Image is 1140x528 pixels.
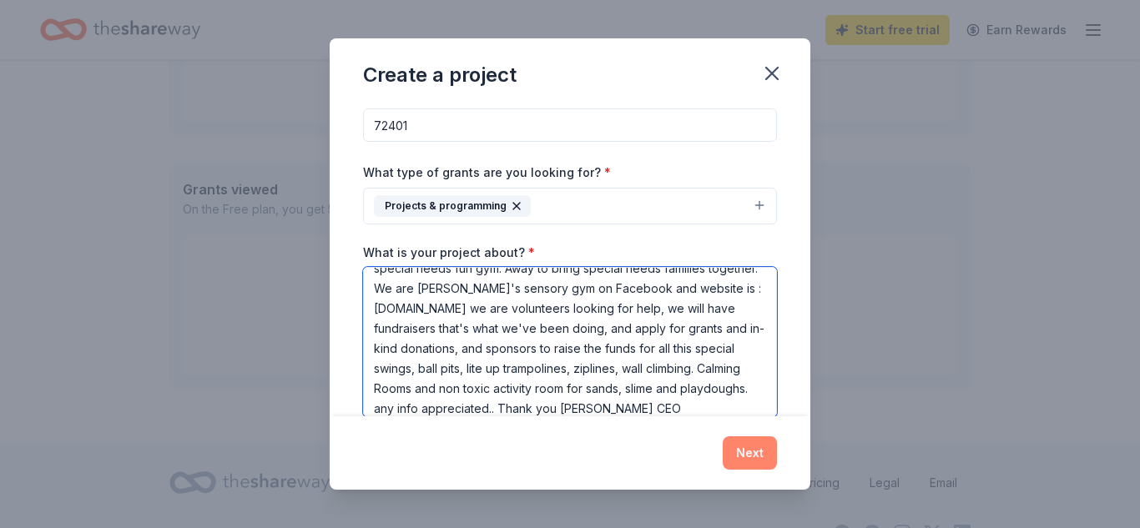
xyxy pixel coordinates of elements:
[363,108,777,142] input: 12345 (U.S. only)
[363,164,611,181] label: What type of grants are you looking for?
[363,244,535,261] label: What is your project about?
[363,267,777,417] textarea: I am 501 c 3 tax exempt. I am trying to open a sensory gym for special needs kids and adults. Thi...
[363,62,517,88] div: Create a project
[723,436,777,470] button: Next
[374,195,531,217] div: Projects & programming
[363,188,777,224] button: Projects & programming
